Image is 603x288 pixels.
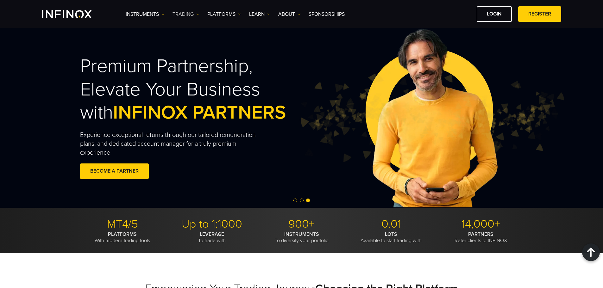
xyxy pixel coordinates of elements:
p: 0.01 [349,217,434,231]
span: Go to slide 3 [306,199,310,202]
a: TRADING [173,10,199,18]
strong: INSTRUMENTS [284,231,319,237]
p: Refer clients to INFINOX [438,231,523,244]
a: BECOME A PARTNER [80,163,149,179]
a: LOGIN [477,6,512,22]
a: ABOUT [278,10,301,18]
a: SPONSORSHIPS [309,10,345,18]
h2: Premium Partnership, Elevate Your Business with [80,55,315,124]
a: Instruments [126,10,165,18]
p: Up to 1:1000 [170,217,254,231]
p: To diversify your portfolio [259,231,344,244]
p: Available to start trading with [349,231,434,244]
span: Go to slide 1 [293,199,297,202]
a: REGISTER [518,6,561,22]
p: 14,000+ [438,217,523,231]
span: INFINOX PARTNERS [113,101,286,124]
strong: LEVERAGE [200,231,224,237]
strong: PARTNERS [468,231,493,237]
span: Go to slide 2 [300,199,304,202]
p: Experience exceptional returns through our tailored remuneration plans, and dedicated account man... [80,131,268,157]
p: To trade with [170,231,254,244]
a: Learn [249,10,270,18]
a: INFINOX Logo [42,10,107,18]
a: PLATFORMS [207,10,241,18]
p: MT4/5 [80,217,165,231]
strong: LOTS [385,231,397,237]
p: 900+ [259,217,344,231]
p: With modern trading tools [80,231,165,244]
strong: PLATFORMS [108,231,137,237]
